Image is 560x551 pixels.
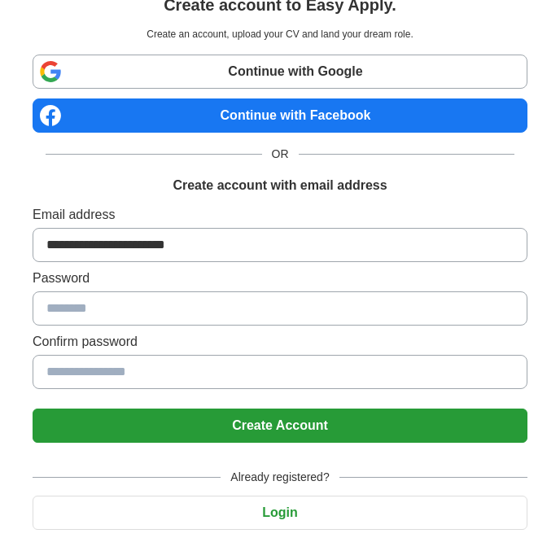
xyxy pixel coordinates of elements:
button: Create Account [33,409,527,443]
a: Continue with Facebook [33,98,527,133]
button: Login [33,496,527,530]
label: Email address [33,205,527,225]
a: Continue with Google [33,55,527,89]
span: OR [262,146,299,163]
h1: Create account with email address [173,176,387,195]
span: Already registered? [221,469,339,486]
a: Login [33,505,527,519]
label: Confirm password [33,332,527,352]
p: Create an account, upload your CV and land your dream role. [36,27,524,42]
label: Password [33,269,527,288]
